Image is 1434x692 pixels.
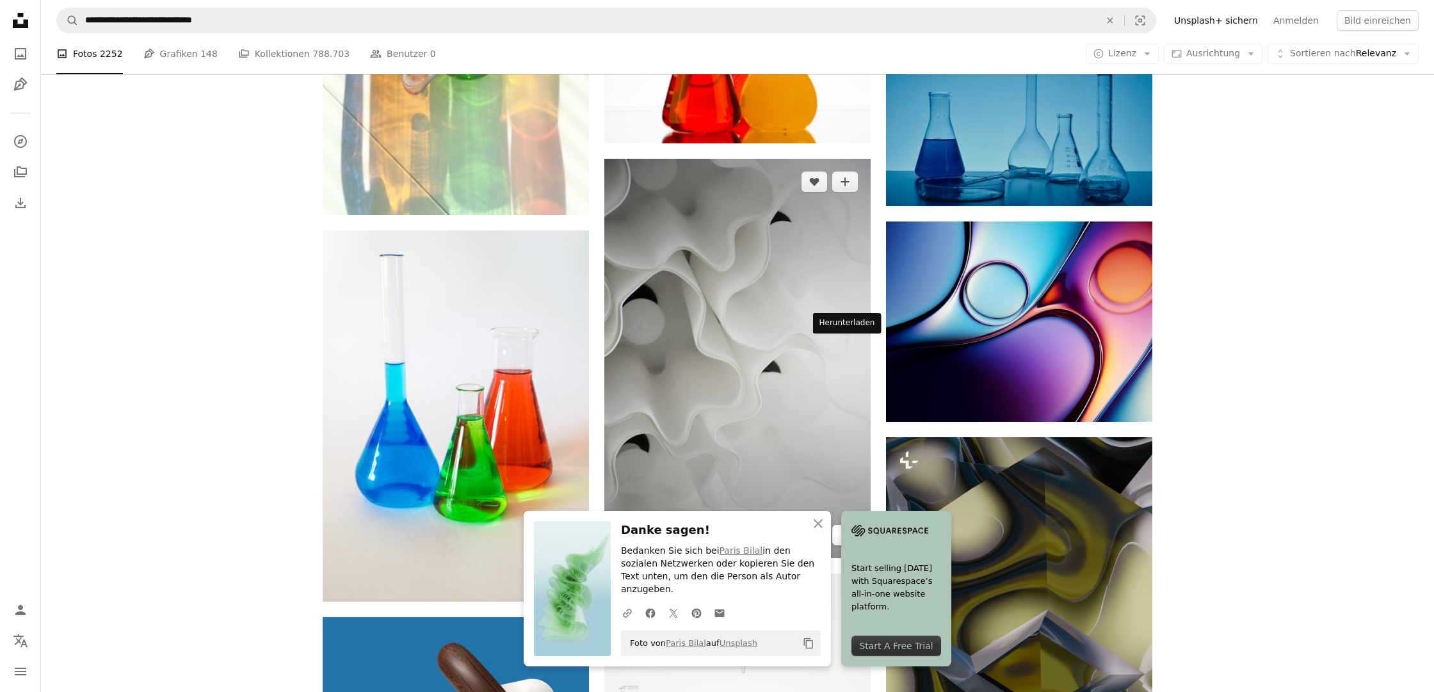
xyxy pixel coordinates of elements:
span: 788.703 [312,47,350,61]
a: Auf Facebook teilen [639,600,662,625]
button: Zu Kollektion hinzufügen [832,172,858,192]
button: Sortieren nachRelevanz [1268,44,1419,64]
a: Ein sehr abstraktes Bild einer Art Struktur [886,668,1152,680]
button: Ausrichtung [1164,44,1262,64]
button: Bild einreichen [1337,10,1419,31]
a: Laborglas mit blauer Flüssigkeit auf einem Tisch. [886,111,1152,123]
button: In die Zwischenablage kopieren [798,632,819,654]
a: Abstraktes weißes, gerüschtes Material mit dunkler Mitte [604,352,871,364]
img: Eine Nahaufnahme eines Handybildschirms [886,221,1152,422]
a: Auf Pinterest teilen [685,600,708,625]
a: Unsplash+ sichern [1166,10,1266,31]
div: Herunterladen [813,313,882,334]
a: Via E-Mail teilen teilen [708,600,731,625]
h3: Danke sagen! [621,521,821,540]
a: Fotos [8,41,33,67]
a: Eine Nahaufnahme eines Handybildschirms [886,316,1152,327]
a: Bisherige Downloads [8,190,33,216]
img: Abstraktes weißes, gerüschtes Material mit dunkler Mitte [604,159,871,558]
span: 148 [200,47,218,61]
a: Paris Bilal [666,638,706,648]
span: Sortieren nach [1290,48,1356,58]
a: drei farblich sortierte, flüssigkeitsgefüllte Laborgeräte [323,410,589,421]
img: file-1705255347840-230a6ab5bca9image [851,521,928,540]
span: Lizenz [1108,48,1136,58]
a: Paris Bilal [720,545,763,556]
button: Gefällt mir [802,172,827,192]
a: Startseite — Unsplash [8,8,33,36]
a: Unsplash [720,638,757,648]
a: Anmelden / Registrieren [8,597,33,623]
a: Auf Twitter teilen [662,600,685,625]
button: Visuelle Suche [1125,8,1156,33]
span: Start selling [DATE] with Squarespace’s all-in-one website platform. [851,562,941,613]
a: Kollektionen [8,159,33,185]
a: Entdecken [8,129,33,154]
a: Kollektionen 788.703 [238,33,350,74]
a: Grafiken [8,72,33,97]
span: Foto von auf [624,633,757,654]
a: Start selling [DATE] with Squarespace’s all-in-one website platform.Start A Free Trial [841,511,951,666]
span: 0 [430,47,436,61]
img: Laborglas mit blauer Flüssigkeit auf einem Tisch. [886,29,1152,206]
button: Löschen [1096,8,1124,33]
a: Grafiken 148 [143,33,218,74]
button: Lizenz [1086,44,1159,64]
img: drei farblich sortierte, flüssigkeitsgefüllte Laborgeräte [323,230,589,602]
button: Unsplash suchen [57,8,79,33]
form: Finden Sie Bildmaterial auf der ganzen Webseite [56,8,1156,33]
a: Benutzer 0 [370,33,436,74]
div: Start A Free Trial [851,636,941,656]
p: Bedanken Sie sich bei in den sozialen Netzwerken oder kopieren Sie den Text unten, um den die Per... [621,545,821,596]
span: Relevanz [1290,47,1396,60]
button: Menü [8,659,33,684]
a: Anmelden [1266,10,1326,31]
button: Sprache [8,628,33,654]
span: Ausrichtung [1186,48,1240,58]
